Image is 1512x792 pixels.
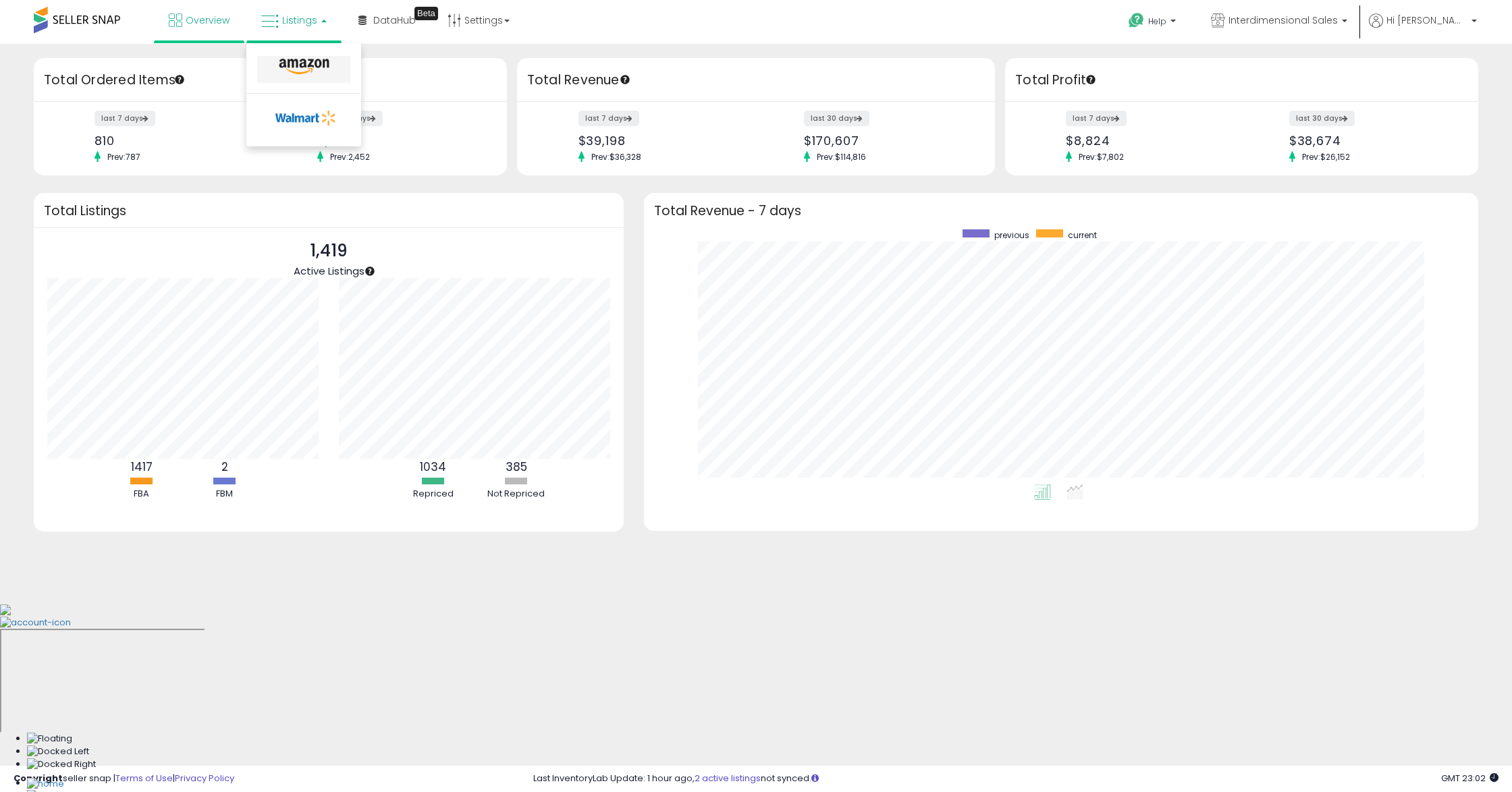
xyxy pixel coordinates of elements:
span: Listings [282,13,317,27]
div: 810 [94,134,260,148]
a: Help [1118,2,1189,44]
span: Hi [PERSON_NAME] [1386,13,1467,27]
div: 3,412 [317,134,483,148]
b: 385 [506,459,527,475]
div: Tooltip anchor [1085,74,1097,86]
h3: Total Listings [44,206,614,216]
div: Tooltip anchor [173,74,186,86]
p: 1,419 [294,238,364,264]
span: Active Listings [294,264,364,278]
img: Home [27,778,64,791]
span: Prev: $114,816 [810,151,873,163]
span: Overview [186,13,230,27]
span: Prev: 2,452 [323,151,377,163]
div: $38,674 [1289,134,1455,148]
span: Prev: $7,802 [1072,151,1131,163]
div: Not Repriced [476,488,557,501]
div: Repriced [393,488,474,501]
a: Hi [PERSON_NAME] [1369,13,1477,44]
div: Tooltip anchor [619,74,631,86]
i: Get Help [1128,12,1145,29]
div: FBA [101,488,182,501]
span: previous [994,229,1029,241]
div: FBM [184,488,265,501]
h3: Total Ordered Items [44,71,497,90]
img: Docked Left [27,745,89,758]
label: last 30 days [1289,111,1355,126]
b: 2 [221,459,228,475]
span: current [1068,229,1097,241]
div: Tooltip anchor [364,265,376,277]
label: last 30 days [804,111,869,126]
label: last 7 days [578,111,639,126]
div: $8,824 [1066,134,1231,148]
b: 1034 [420,459,446,475]
div: $170,607 [804,134,971,148]
span: DataHub [373,13,416,27]
label: last 7 days [1066,111,1127,126]
span: Help [1148,16,1166,27]
h3: Total Revenue [527,71,985,90]
div: $39,198 [578,134,746,148]
label: last 7 days [94,111,155,126]
img: Docked Right [27,758,96,771]
img: Floating [27,733,72,745]
div: Tooltip anchor [414,7,438,20]
h3: Total Revenue - 7 days [654,206,1468,216]
span: Prev: $26,152 [1295,151,1357,163]
span: Prev: $36,328 [585,151,648,163]
h3: Total Profit [1015,71,1468,90]
b: 1417 [131,459,153,475]
span: Interdimensional Sales [1228,13,1338,27]
span: Prev: 787 [101,151,147,163]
